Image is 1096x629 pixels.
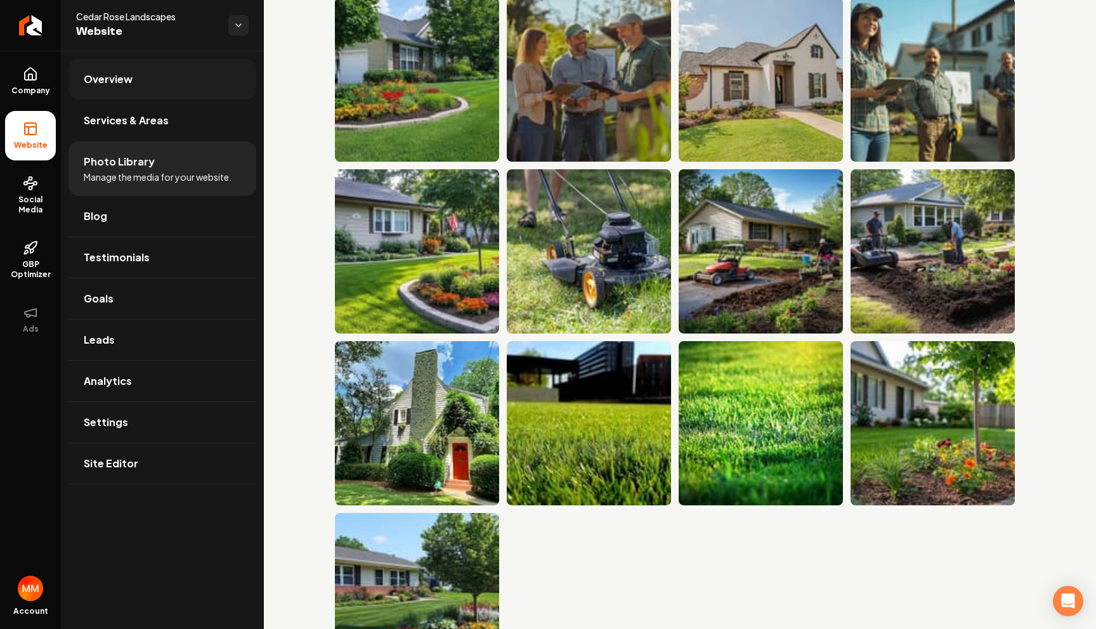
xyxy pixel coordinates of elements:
a: Settings [68,402,256,443]
img: Charming gray house with ivy-covered chimney and bright red door, surrounded by lush greenery. [335,341,499,505]
span: Account [13,606,48,616]
img: Two landscapers working in a garden, planting flowers and using a tiller near a house. [851,169,1015,334]
button: Open user button [18,576,43,601]
a: Social Media [5,165,56,225]
span: Goals [84,291,114,306]
img: Colorful flower bed with marigolds and greenery near a well-maintained home and lawn. [851,341,1015,505]
span: Site Editor [84,456,138,471]
img: Lush green grass on a sunny day with modern buildings in the background. [507,341,671,505]
a: Site Editor [68,443,256,484]
span: Manage the media for your website. [84,171,232,183]
img: Close-up of vibrant green grass with morning dew glistening in sunlight. [679,341,843,505]
span: GBP Optimizer [5,259,56,280]
img: Lawn mower on grass with person wearing sandals in the background. [507,169,671,334]
span: Company [6,86,55,96]
img: Beautifully landscaped home with vibrant flowers, a well-maintained lawn, and an American flag. [335,169,499,334]
span: Testimonials [84,250,150,265]
span: Ads [18,324,44,334]
span: Settings [84,415,128,430]
span: Photo Library [84,154,155,169]
a: Company [5,56,56,106]
img: Mohamed Mohamed [18,576,43,601]
a: Goals [68,278,256,319]
a: Testimonials [68,237,256,278]
a: Analytics [68,361,256,401]
a: Leads [68,320,256,360]
button: Ads [5,295,56,344]
span: Blog [84,209,107,224]
img: Rebolt Logo [19,15,42,36]
img: Landscaping workers using equipment and tools to enhance a home's front yard garden. [679,169,843,334]
span: Analytics [84,373,132,389]
span: Social Media [5,195,56,215]
a: Blog [68,196,256,237]
a: Services & Areas [68,100,256,141]
span: Services & Areas [84,113,169,128]
span: Cedar Rose Landscapes [76,10,218,23]
span: Leads [84,332,115,347]
a: GBP Optimizer [5,230,56,290]
div: Open Intercom Messenger [1053,586,1083,616]
a: Overview [68,59,256,100]
span: Website [76,23,218,41]
span: Overview [84,72,133,87]
span: Website [9,140,53,150]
